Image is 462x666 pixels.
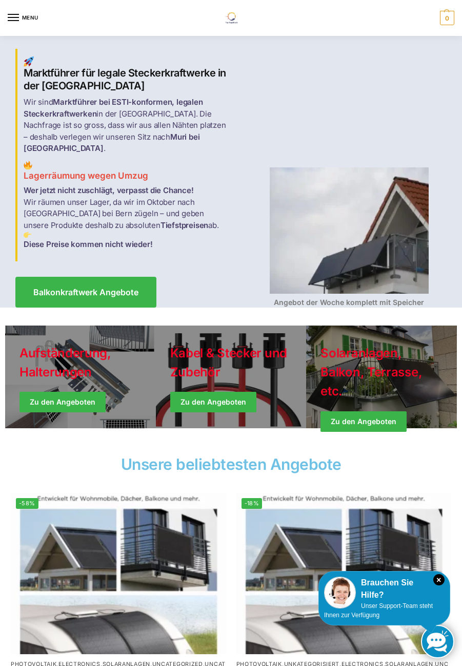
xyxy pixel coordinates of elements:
[24,56,34,67] img: Balkon-Terrassen-Kraftwerke 1
[24,161,230,182] h3: Lagerräumung wegen Umzug
[11,493,226,655] a: -58%Flexible Solar Module für Wohnmobile Camping Balkon
[440,11,454,25] span: 0
[437,11,454,25] a: 0
[219,12,243,24] img: Solaranlagen, Speicheranlagen und Energiesparprodukte
[270,167,429,294] img: Balkon-Terrassen-Kraftwerke 4
[324,602,433,619] span: Unser Support-Team steht Ihnen zur Verfügung
[24,56,230,92] h2: Marktführer für legale Steckerkraftwerke in der [GEOGRAPHIC_DATA]
[24,239,152,249] strong: Diese Preise kommen nicht wieder!
[324,577,445,601] div: Brauchen Sie Hilfe?
[24,231,31,239] img: Balkon-Terrassen-Kraftwerke 3
[8,10,38,26] button: Menu
[11,493,226,655] img: Balkon-Terrassen-Kraftwerke 8
[24,161,32,169] img: Balkon-Terrassen-Kraftwerke 2
[160,220,208,230] strong: Tiefstpreisen
[24,97,203,119] strong: Marktführer bei ESTI-konformen, legalen Steckerkraftwerken
[5,456,457,472] h2: Unsere beliebtesten Angebote
[236,493,452,655] a: -18%Flexible Solar Module für Wohnmobile Camping Balkon
[324,577,356,608] img: Customer service
[24,185,230,251] p: Wir räumen unser Lager, da wir im Oktober nach [GEOGRAPHIC_DATA] bei Bern zügeln – und geben unse...
[236,493,452,655] img: Balkon-Terrassen-Kraftwerke 8
[33,288,138,296] span: Balkonkraftwerk Angebote
[306,326,457,428] a: Winter Jackets
[437,11,454,25] nav: Cart contents
[433,574,445,585] i: Schließen
[24,185,194,195] strong: Wer jetzt nicht zuschlägt, verpasst die Chance!
[156,326,307,428] a: Holiday Style
[274,298,424,307] strong: Angebot der Woche komplett mit Speicher
[15,277,156,308] a: Balkonkraftwerk Angebote
[5,326,156,428] a: Holiday Style
[24,97,230,155] p: Wir sind in der [GEOGRAPHIC_DATA]. Die Nachfrage ist so gross, dass wir aus allen Nähten platzen ...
